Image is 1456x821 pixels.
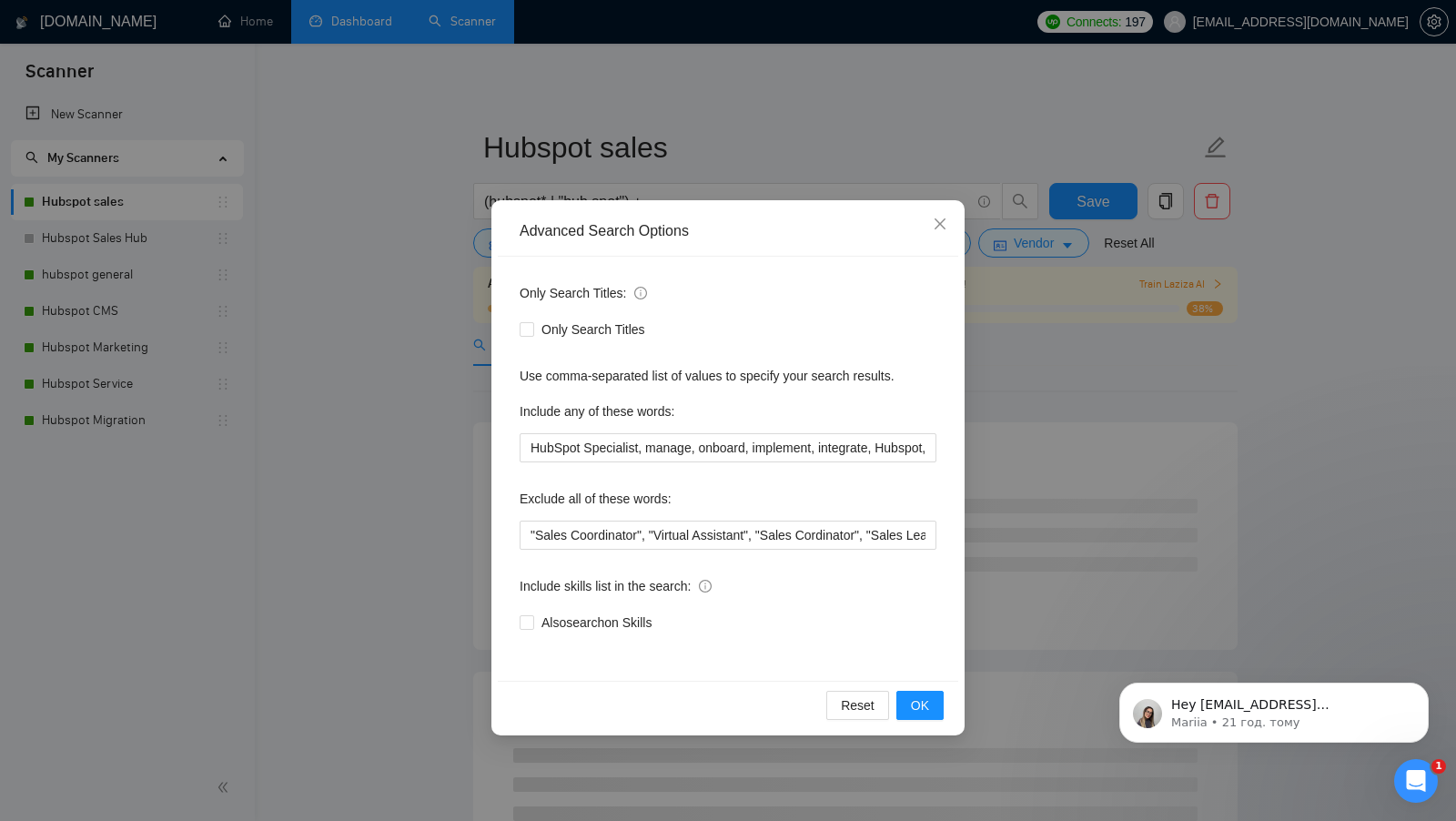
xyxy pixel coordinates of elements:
label: Include any of these words: [520,397,674,426]
span: Only Search Titles: [520,283,647,303]
span: info-circle [699,580,712,593]
div: Advanced Search Options [520,221,936,241]
button: Close [915,200,965,249]
label: Exclude all of these words: [520,484,672,513]
span: info-circle [634,287,647,299]
button: Reset [826,691,889,720]
span: Reset [841,695,875,715]
span: Only Search Titles [534,319,652,340]
span: 1 [1431,759,1446,774]
span: Include skills list in the search: [520,576,712,596]
span: Also search on Skills [534,613,659,633]
iframe: Intercom notifications повідомлення [1092,644,1456,772]
span: close [933,217,947,231]
div: Use comma-separated list of values to specify your search results. [520,366,936,386]
button: OK [896,691,944,720]
span: OK [911,695,929,715]
iframe: Intercom live chat [1394,759,1438,803]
